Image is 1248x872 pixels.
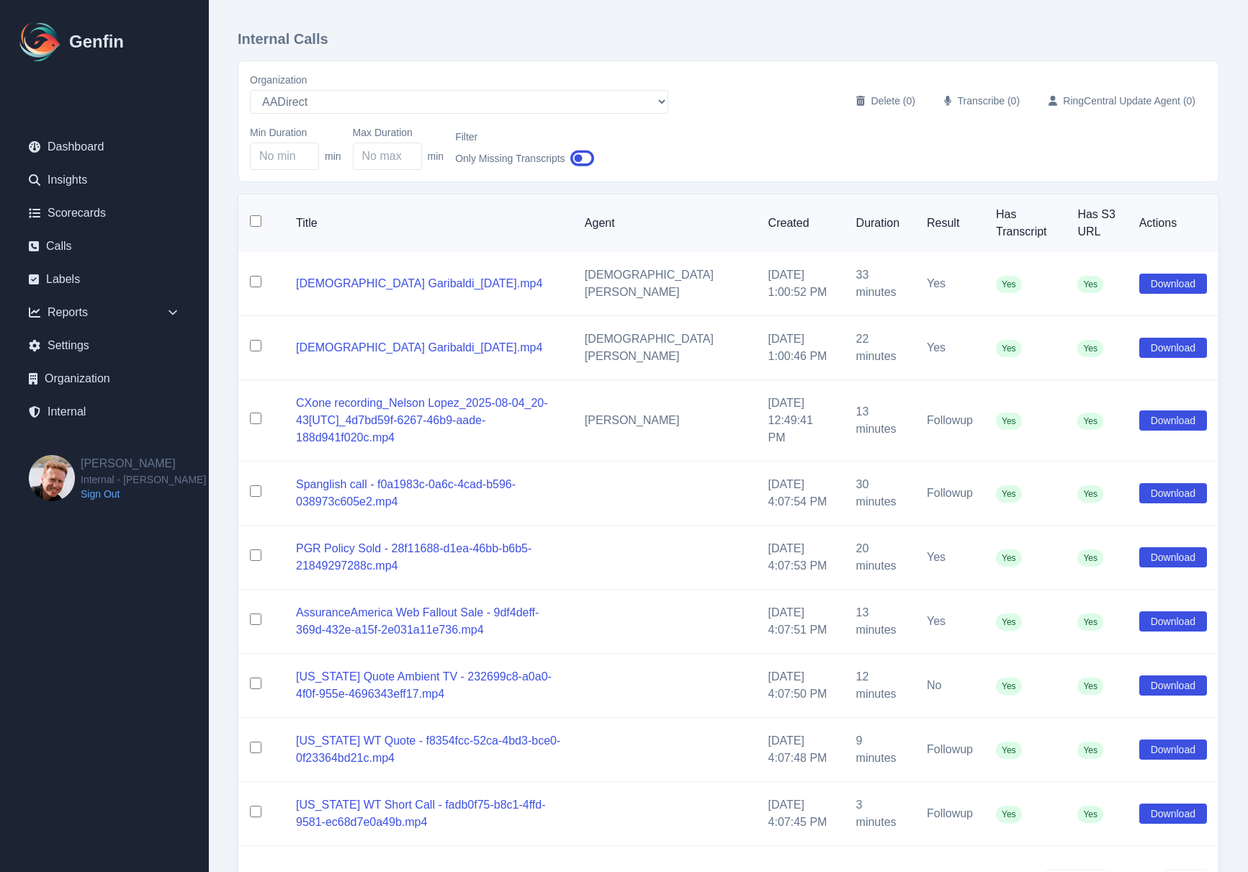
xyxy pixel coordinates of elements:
td: [DATE] 4:07:51 PM [757,590,845,654]
span: min [325,149,341,163]
th: Has Transcript [984,194,1066,252]
label: Filter [455,130,593,144]
span: Yes [996,613,1022,631]
button: Transcribe (0) [933,88,1031,114]
td: 3 minutes [845,782,915,846]
h1: Genfin [69,30,124,53]
span: Yes [1077,485,1103,503]
span: Yes [1077,549,1103,567]
a: [US_STATE] Quote Ambient TV - 232699c8-a0a0-4f0f-955e-4696343eff17.mp4 [296,670,552,700]
td: 22 minutes [845,316,915,380]
span: Yes [996,678,1022,695]
a: [US_STATE] WT Quote - f8354fcc-52ca-4bd3-bce0-0f23364bd21c.mp4 [296,734,560,764]
td: [DATE] 4:07:54 PM [757,462,845,526]
td: [DATE] 4:07:53 PM [757,526,845,590]
th: Duration [845,194,915,252]
td: Followup [915,782,984,846]
input: No max [353,143,422,170]
span: Yes [996,485,1022,503]
span: Yes [1077,678,1103,695]
span: min [428,149,444,163]
span: Yes [1077,340,1103,357]
button: Download [1139,804,1207,824]
button: Download [1139,483,1207,503]
a: Internal [17,397,192,426]
div: Reports [17,298,192,327]
span: Yes [1077,276,1103,293]
button: Download [1139,740,1207,760]
th: Actions [1128,194,1218,252]
button: Download [1139,274,1207,294]
th: Agent [573,194,757,252]
a: Settings [17,331,192,360]
a: Labels [17,265,192,294]
td: [DATE] 1:00:46 PM [757,316,845,380]
th: Has S3 URL [1066,194,1127,252]
span: Yes [1077,613,1103,631]
label: Max Duration [353,125,444,140]
a: Sign Out [81,487,206,501]
td: Followup [915,462,984,526]
input: No min [250,143,319,170]
td: 30 minutes [845,462,915,526]
span: Yes [1077,413,1103,430]
td: [DEMOGRAPHIC_DATA][PERSON_NAME] [573,252,757,316]
img: Logo [17,19,63,65]
a: Insights [17,166,192,194]
td: 12 minutes [845,654,915,718]
a: Organization [17,364,192,393]
a: [DEMOGRAPHIC_DATA] Garibaldi_[DATE].mp4 [296,277,542,289]
span: Yes [996,413,1022,430]
h2: [PERSON_NAME] [81,455,206,472]
span: Yes [996,549,1022,567]
td: [PERSON_NAME] [573,380,757,462]
img: Brian Dunagan [29,455,75,501]
a: [DEMOGRAPHIC_DATA] Garibaldi_[DATE].mp4 [296,341,542,354]
td: Yes [915,526,984,590]
a: AssuranceAmerica Web Fallout Sale - 9df4deff-369d-432e-a15f-2e031a11e736.mp4 [296,606,539,636]
td: [DATE] 12:49:41 PM [757,380,845,462]
a: Spanglish call - f0a1983c-0a6c-4cad-b596-038973c605e2.mp4 [296,478,516,508]
a: Calls [17,232,192,261]
th: Created [757,194,845,252]
td: [DATE] 1:00:52 PM [757,252,845,316]
label: Min Duration [250,125,341,140]
span: Yes [1077,742,1103,759]
button: Download [1139,338,1207,358]
td: [DATE] 4:07:45 PM [757,782,845,846]
h1: Internal Calls [238,29,1219,49]
td: 13 minutes [845,380,915,462]
a: [US_STATE] WT Short Call - fadb0f75-b8c1-4ffd-9581-ec68d7e0a49b.mp4 [296,799,546,828]
td: No [915,654,984,718]
td: Followup [915,718,984,782]
a: Scorecards [17,199,192,228]
span: Only Missing Transcripts [455,151,565,166]
button: Download [1139,410,1207,431]
th: Result [915,194,984,252]
td: [DEMOGRAPHIC_DATA][PERSON_NAME] [573,316,757,380]
button: Delete (0) [845,88,927,114]
button: RingCentral Update Agent (0) [1037,88,1207,114]
td: 33 minutes [845,252,915,316]
button: Download [1139,611,1207,631]
button: Download [1139,675,1207,696]
td: Followup [915,380,984,462]
td: 9 minutes [845,718,915,782]
th: Title [284,194,573,252]
a: PGR Policy Sold - 28f11688-d1ea-46bb-b6b5-21849297288c.mp4 [296,542,531,572]
td: 13 minutes [845,590,915,654]
td: 20 minutes [845,526,915,590]
span: Yes [996,276,1022,293]
label: Organization [250,73,668,87]
span: Yes [996,340,1022,357]
td: Yes [915,590,984,654]
td: Yes [915,316,984,380]
span: Yes [996,806,1022,823]
span: Yes [1077,806,1103,823]
span: Yes [996,742,1022,759]
td: [DATE] 4:07:50 PM [757,654,845,718]
td: Yes [915,252,984,316]
td: [DATE] 4:07:48 PM [757,718,845,782]
a: Dashboard [17,132,192,161]
a: CXone recording_Nelson Lopez_2025-08-04_20-43[UTC]_4d7bd59f-6267-46b9-aade-188d941f020c.mp4 [296,397,548,444]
